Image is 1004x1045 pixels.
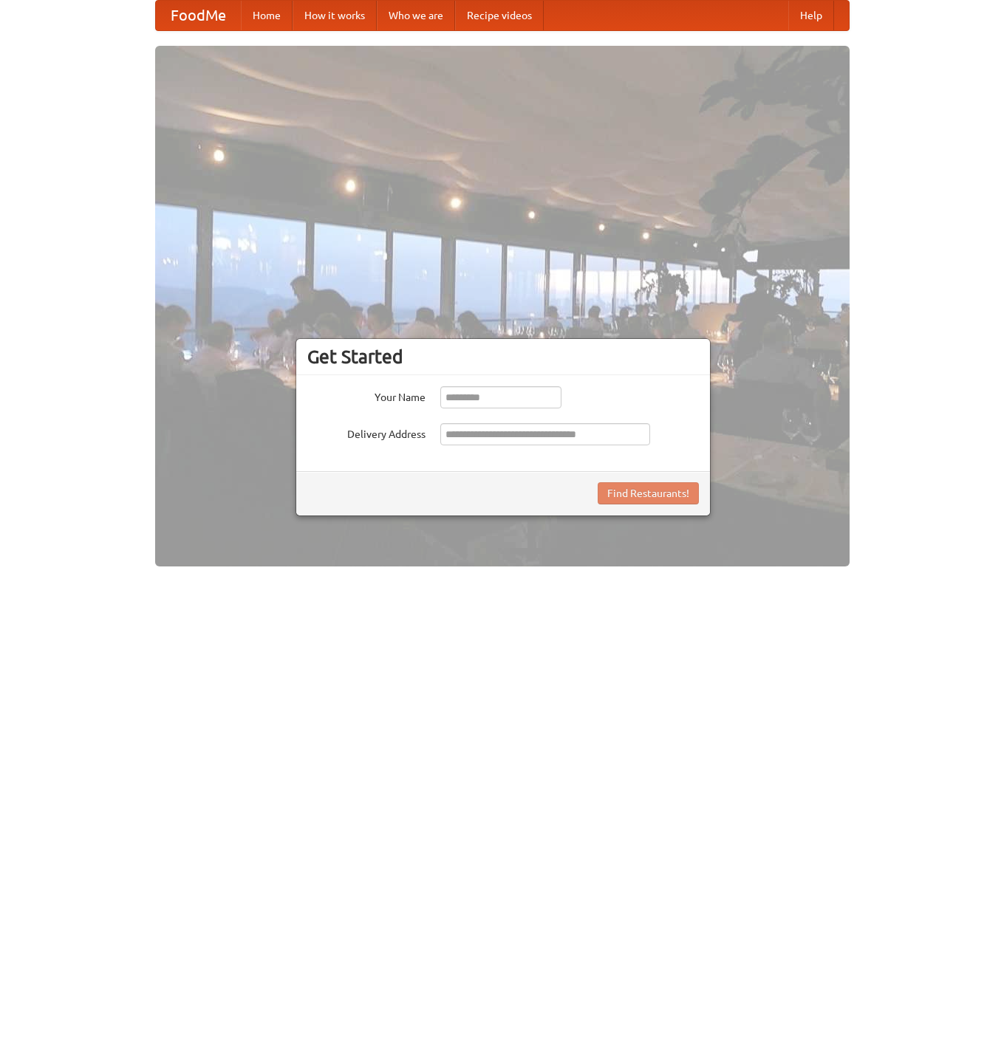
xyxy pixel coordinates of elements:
[241,1,293,30] a: Home
[598,482,699,504] button: Find Restaurants!
[307,386,426,405] label: Your Name
[307,346,699,368] h3: Get Started
[455,1,544,30] a: Recipe videos
[377,1,455,30] a: Who we are
[293,1,377,30] a: How it works
[788,1,834,30] a: Help
[156,1,241,30] a: FoodMe
[307,423,426,442] label: Delivery Address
